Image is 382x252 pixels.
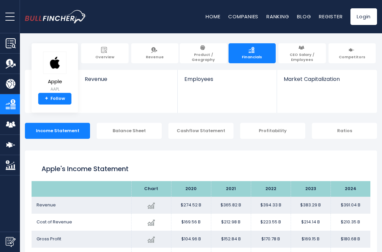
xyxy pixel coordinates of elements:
[37,219,72,225] span: Cost of Revenue
[251,197,291,214] td: $394.33 B
[171,197,211,214] td: $274.52 B
[178,70,277,94] a: Employees
[211,214,251,231] td: $212.98 B
[85,76,171,82] span: Revenue
[95,55,114,59] span: Overview
[331,197,370,214] td: $391.04 B
[331,231,370,248] td: $180.68 B
[251,231,291,248] td: $170.78 B
[291,197,331,214] td: $383.29 B
[319,13,342,20] a: Register
[171,214,211,231] td: $169.56 B
[331,214,370,231] td: $210.35 B
[242,55,262,59] span: Financials
[297,13,311,20] a: Blog
[291,214,331,231] td: $214.14 B
[180,43,227,63] a: Product / Geography
[331,181,370,197] th: 2024
[45,96,48,102] strong: +
[131,181,171,197] th: Chart
[131,43,179,63] a: Revenue
[277,70,376,94] a: Market Capitalization
[168,123,234,139] div: Cashflow Statement
[211,197,251,214] td: $365.82 B
[38,93,71,105] a: +Follow
[42,164,360,174] h1: Apple's Income Statement
[291,231,331,248] td: $169.15 B
[43,51,67,93] a: Apple AAPL
[282,52,323,62] span: CEO Salary / Employees
[312,123,377,139] div: Ratios
[291,181,331,197] th: 2023
[146,55,164,59] span: Revenue
[183,52,224,62] span: Product / Geography
[25,123,90,139] div: Income Statement
[81,43,129,63] a: Overview
[229,43,276,63] a: Financials
[278,43,326,63] a: CEO Salary / Employees
[211,231,251,248] td: $152.84 B
[37,236,61,242] span: Gross Profit
[97,123,162,139] div: Balance Sheet
[171,181,211,197] th: 2020
[37,202,56,208] span: Revenue
[251,181,291,197] th: 2022
[339,55,365,59] span: Competitors
[240,123,305,139] div: Profitability
[25,10,86,23] img: bullfincher logo
[329,43,376,63] a: Competitors
[25,10,96,23] a: Go to homepage
[184,76,270,82] span: Employees
[251,214,291,231] td: $223.55 B
[228,13,258,20] a: Companies
[206,13,220,20] a: Home
[350,8,377,25] a: Login
[78,70,178,94] a: Revenue
[43,52,66,74] img: AAPL logo
[43,79,66,85] span: Apple
[211,181,251,197] th: 2021
[171,231,211,248] td: $104.96 B
[284,76,370,82] span: Market Capitalization
[43,86,66,92] small: AAPL
[266,13,289,20] a: Ranking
